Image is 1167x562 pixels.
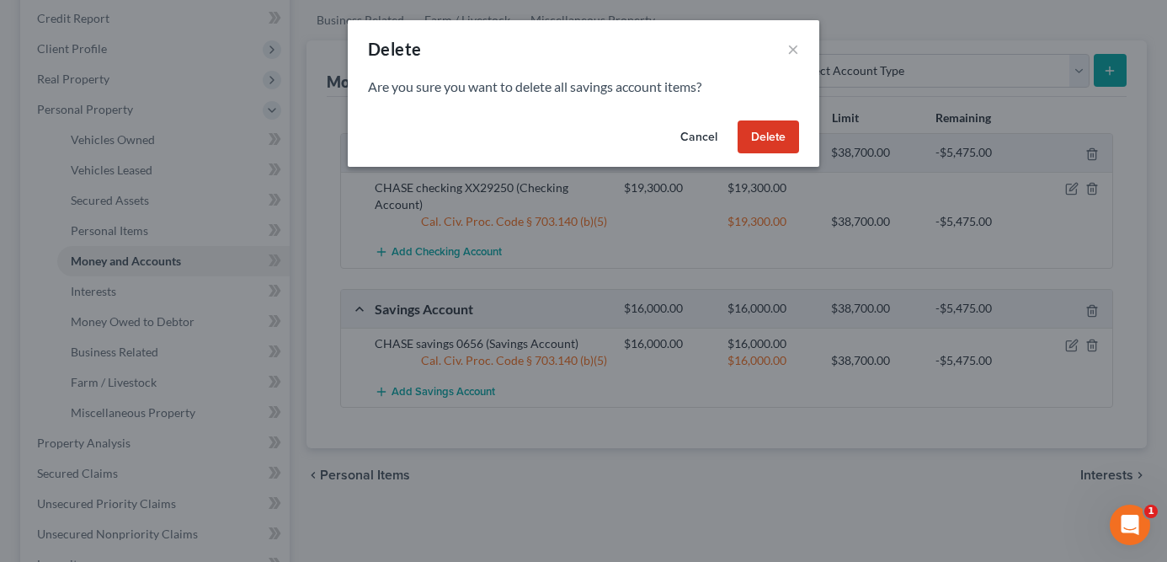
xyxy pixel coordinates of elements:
iframe: Intercom live chat [1110,505,1150,545]
button: Delete [738,120,799,154]
button: Cancel [667,120,731,154]
div: Delete [368,37,421,61]
p: Are you sure you want to delete all savings account items? [368,78,799,97]
button: × [787,39,799,59]
span: 1 [1144,505,1158,518]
